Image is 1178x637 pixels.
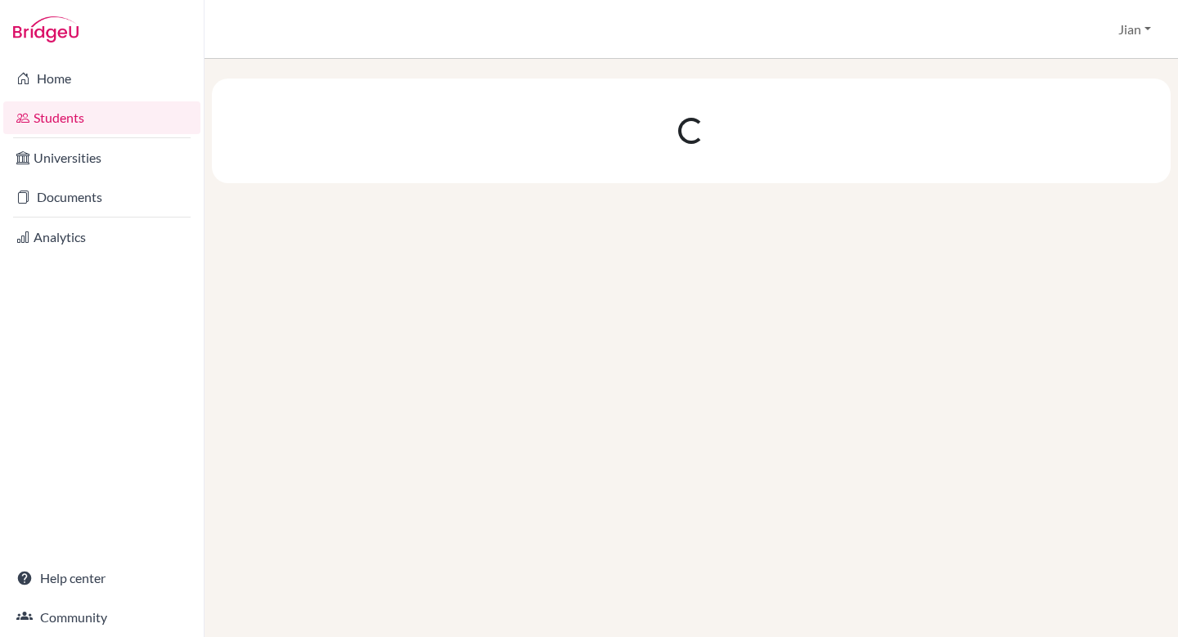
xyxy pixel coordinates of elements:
a: Help center [3,562,200,594]
a: Home [3,62,200,95]
a: Universities [3,141,200,174]
button: Jian [1111,14,1158,45]
img: Bridge-U [13,16,79,43]
a: Documents [3,181,200,213]
a: Students [3,101,200,134]
a: Community [3,601,200,634]
a: Analytics [3,221,200,253]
